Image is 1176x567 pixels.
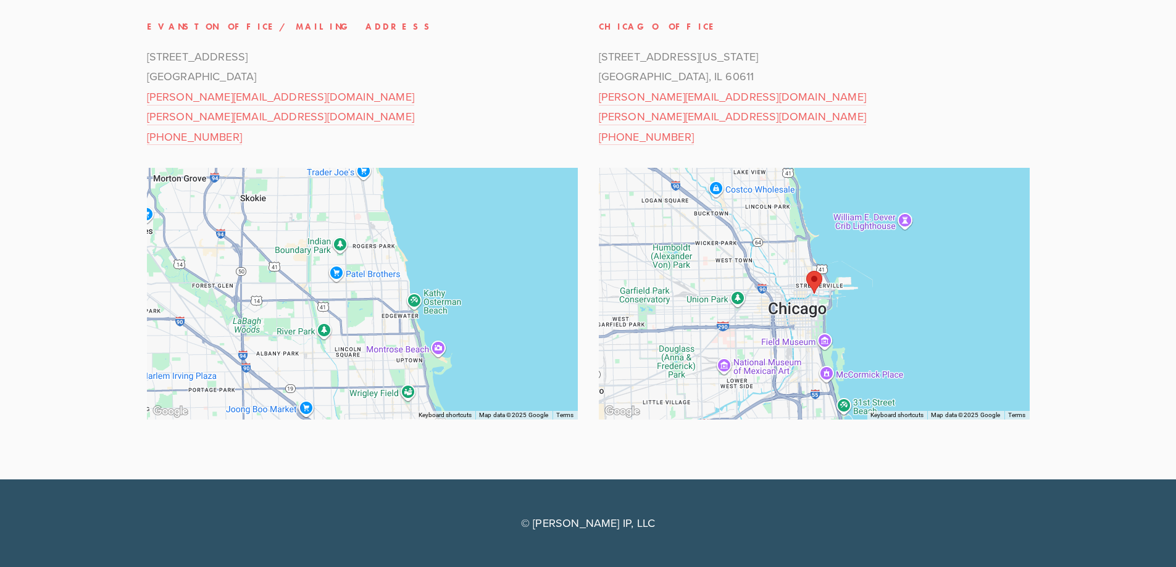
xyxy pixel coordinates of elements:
p: © [PERSON_NAME] IP, LLC [147,513,1030,533]
span: Map data ©2025 Google [479,412,549,418]
a: Terms [556,412,574,418]
a: [PERSON_NAME][EMAIL_ADDRESS][DOMAIN_NAME] [599,109,866,125]
button: Keyboard shortcuts [419,411,472,420]
h3: Evanston Office/Mailing Address [147,19,578,36]
a: [PERSON_NAME][EMAIL_ADDRESS][DOMAIN_NAME] [599,89,866,106]
a: Terms [1008,412,1026,418]
a: Open this area in Google Maps (opens a new window) [150,404,191,420]
button: Keyboard shortcuts [870,411,924,420]
img: Google [602,404,643,420]
a: [PERSON_NAME][EMAIL_ADDRESS][DOMAIN_NAME] [147,89,414,106]
div: Steger IP 401 North Michigan Avenue Chicago, IL, 60611, United States [801,266,827,299]
a: Open this area in Google Maps (opens a new window) [602,404,643,420]
p: [STREET_ADDRESS] [GEOGRAPHIC_DATA] [147,47,578,147]
p: [STREET_ADDRESS][US_STATE] [GEOGRAPHIC_DATA], IL 60611 [599,47,1030,147]
span: Map data ©2025 Google [931,412,1001,418]
a: [PERSON_NAME][EMAIL_ADDRESS][DOMAIN_NAME] [147,109,414,125]
h3: Chicago Office [599,19,1030,36]
a: [PHONE_NUMBER] [147,129,243,146]
a: [PHONE_NUMBER] [599,129,694,146]
img: Google [150,404,191,420]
